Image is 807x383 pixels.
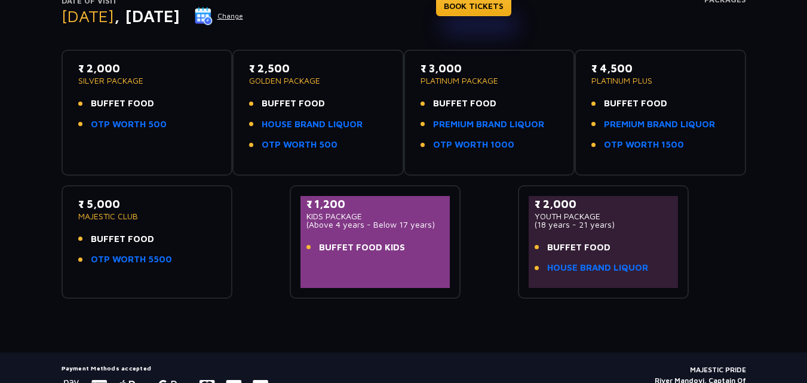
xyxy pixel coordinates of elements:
p: ₹ 2,000 [78,60,216,76]
span: [DATE] [62,6,114,26]
p: (18 years - 21 years) [535,220,673,229]
h5: Payment Methods accepted [62,364,268,372]
span: BUFFET FOOD [91,97,154,111]
a: PREMIUM BRAND LIQUOR [604,118,715,131]
p: (Above 4 years - Below 17 years) [306,220,444,229]
span: BUFFET FOOD [91,232,154,246]
a: OTP WORTH 1500 [604,138,684,152]
p: ₹ 5,000 [78,196,216,212]
a: PREMIUM BRAND LIQUOR [433,118,544,131]
a: OTP WORTH 1000 [433,138,514,152]
p: PLATINUM PLUS [591,76,729,85]
p: YOUTH PACKAGE [535,212,673,220]
p: ₹ 4,500 [591,60,729,76]
p: ₹ 2,500 [249,60,387,76]
p: ₹ 3,000 [421,60,559,76]
span: BUFFET FOOD [547,241,610,255]
a: HOUSE BRAND LIQUOR [262,118,363,131]
p: PLATINUM PACKAGE [421,76,559,85]
span: BUFFET FOOD [262,97,325,111]
p: KIDS PACKAGE [306,212,444,220]
a: OTP WORTH 500 [91,118,167,131]
span: , [DATE] [114,6,180,26]
span: BUFFET FOOD [433,97,496,111]
span: BUFFET FOOD KIDS [319,241,405,255]
p: ₹ 1,200 [306,196,444,212]
a: HOUSE BRAND LIQUOR [547,261,648,275]
p: GOLDEN PACKAGE [249,76,387,85]
p: ₹ 2,000 [535,196,673,212]
p: SILVER PACKAGE [78,76,216,85]
p: MAJESTIC CLUB [78,212,216,220]
a: OTP WORTH 5500 [91,253,172,266]
button: Change [194,7,244,26]
span: BUFFET FOOD [604,97,667,111]
a: OTP WORTH 500 [262,138,337,152]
